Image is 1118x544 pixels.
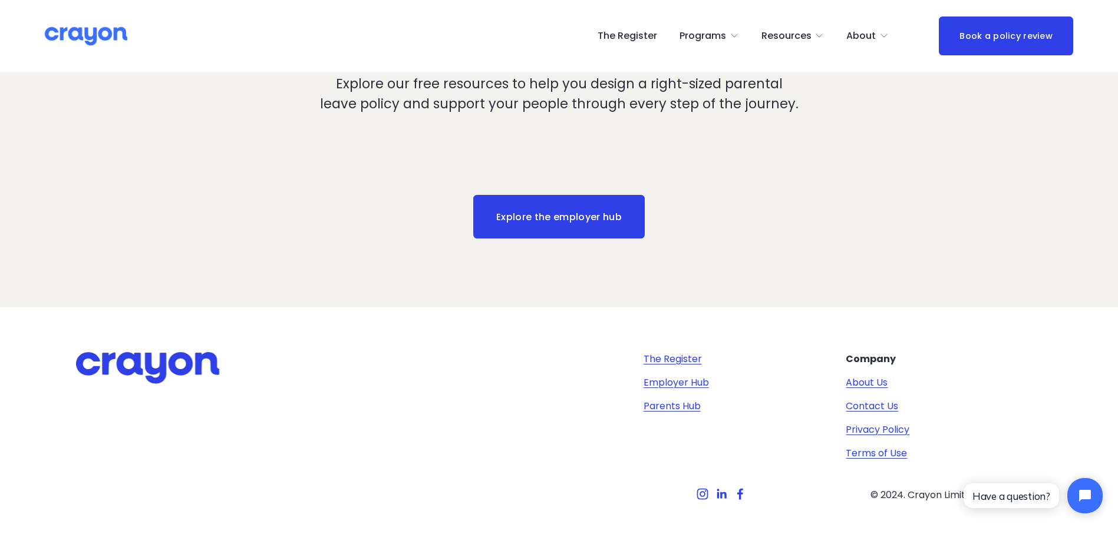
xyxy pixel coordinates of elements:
iframe: Tidio Chat [954,468,1113,523]
a: Parents Hub [644,399,701,413]
a: LinkedIn [715,488,727,500]
span: Resources [761,28,812,45]
a: The Register [644,352,702,366]
a: folder dropdown [680,26,739,45]
a: Explore the employer hub [473,195,644,238]
a: Contact Us [846,399,898,413]
a: Employer Hub [644,376,709,390]
a: Instagram [697,488,708,500]
p: Explore our free resources to help you design a right-sized parental leave policy and support you... [319,74,799,114]
a: folder dropdown [761,26,825,45]
p: © 2024. Crayon Limited [846,488,1001,502]
a: Facebook [734,488,746,500]
span: About [846,28,876,45]
a: folder dropdown [846,26,889,45]
a: Privacy Policy [846,423,909,437]
a: The Register [598,26,657,45]
strong: Company [846,352,896,366]
a: Book a policy review [939,16,1073,55]
img: Crayon [45,26,127,47]
a: About Us [846,376,888,390]
span: Programs [680,28,726,45]
a: Terms of Use [846,446,907,460]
